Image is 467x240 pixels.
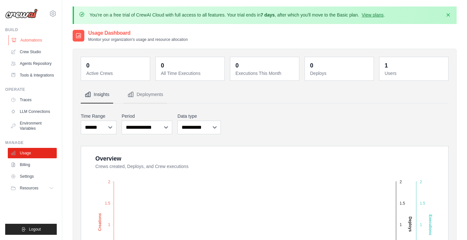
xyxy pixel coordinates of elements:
[310,61,313,70] div: 0
[362,12,383,18] a: View plans
[8,160,57,170] a: Billing
[8,70,57,80] a: Tools & Integrations
[310,70,370,77] dt: Deploys
[98,213,102,231] text: Creations
[95,163,440,170] dt: Crews created, Deploys, and Crew executions
[8,58,57,69] a: Agents Repository
[420,180,422,184] tspan: 2
[161,70,221,77] dt: All Time Executions
[400,180,402,184] tspan: 2
[86,61,90,70] div: 0
[5,140,57,145] div: Manage
[420,222,422,227] tspan: 1
[88,29,188,37] h2: Usage Dashboard
[20,186,38,191] span: Resources
[420,201,425,206] tspan: 1.5
[385,70,444,77] dt: Users
[5,27,57,32] div: Build
[95,154,121,163] div: Overview
[81,86,449,103] nav: Tabs
[385,61,388,70] div: 1
[8,106,57,117] a: LLM Connections
[90,12,385,18] p: You're on a free trial of CrewAI Cloud with full access to all features. Your trial ends in , aft...
[408,217,413,232] text: Deploys
[400,222,402,227] tspan: 1
[8,35,57,45] a: Automations
[8,118,57,134] a: Environment Variables
[235,61,239,70] div: 0
[86,70,146,77] dt: Active Crews
[88,37,188,42] p: Monitor your organization's usage and resource allocation
[5,224,57,235] button: Logout
[108,222,110,227] tspan: 1
[8,183,57,193] button: Resources
[108,180,110,184] tspan: 2
[260,12,275,18] strong: 7 days
[5,9,38,18] img: Logo
[8,171,57,182] a: Settings
[29,227,41,232] span: Logout
[105,201,110,206] tspan: 1.5
[8,148,57,158] a: Usage
[124,86,167,103] button: Deployments
[122,113,172,119] label: Period
[5,87,57,92] div: Operate
[177,113,221,119] label: Data type
[81,113,116,119] label: Time Range
[81,86,113,103] button: Insights
[161,61,164,70] div: 0
[8,47,57,57] a: Crew Studio
[428,214,433,235] text: Executions
[8,95,57,105] a: Traces
[400,201,405,206] tspan: 1.5
[235,70,295,77] dt: Executions This Month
